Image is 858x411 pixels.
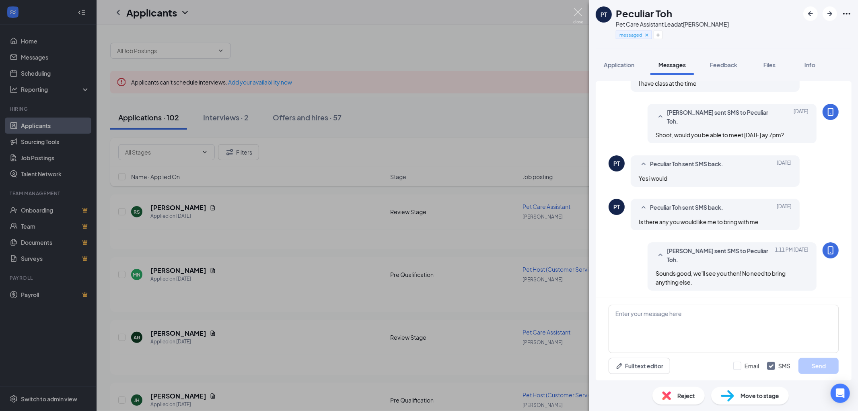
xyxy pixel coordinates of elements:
[842,9,852,19] svg: Ellipses
[644,32,650,38] svg: Cross
[619,31,642,38] span: messaged
[639,80,697,87] span: I have class at the time
[613,203,620,211] div: PT
[823,6,837,21] button: ArrowRight
[639,175,667,182] span: Yes i would
[650,159,723,169] span: Peculiar Toh sent SMS back.
[741,391,779,400] span: Move to stage
[656,131,784,138] span: Shoot, would you be able to meet [DATE] ay 7pm?
[825,9,835,19] svg: ArrowRight
[609,358,670,374] button: Full text editorPen
[615,362,623,370] svg: Pen
[826,246,835,255] svg: MobileSms
[763,61,776,68] span: Files
[798,358,839,374] button: Send
[831,384,850,403] div: Open Intercom Messenger
[667,108,772,126] span: [PERSON_NAME] sent SMS to Peculiar Toh.
[805,61,815,68] span: Info
[604,61,634,68] span: Application
[667,246,772,264] span: [PERSON_NAME] sent SMS to Peculiar Toh.
[656,250,665,260] svg: SmallChevronUp
[639,218,759,225] span: Is there any you would like me to bring with me
[710,61,737,68] span: Feedback
[601,10,607,19] div: PT
[656,270,786,286] span: Sounds good, we'll see you then! No need to bring anything else.
[677,391,695,400] span: Reject
[613,159,620,167] div: PT
[775,246,809,264] span: [DATE] 1:11 PM
[639,203,648,213] svg: SmallChevronUp
[794,108,809,126] span: [DATE]
[777,203,792,213] span: [DATE]
[656,33,660,37] svg: Plus
[616,20,729,28] div: Pet Care Assistant Lead at [PERSON_NAME]
[616,6,672,20] h1: Peculiar Toh
[650,203,723,213] span: Peculiar Toh sent SMS back.
[806,9,815,19] svg: ArrowLeftNew
[826,107,835,117] svg: MobileSms
[803,6,818,21] button: ArrowLeftNew
[639,159,648,169] svg: SmallChevronUp
[658,61,686,68] span: Messages
[654,31,663,39] button: Plus
[777,159,792,169] span: [DATE]
[656,112,665,122] svg: SmallChevronUp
